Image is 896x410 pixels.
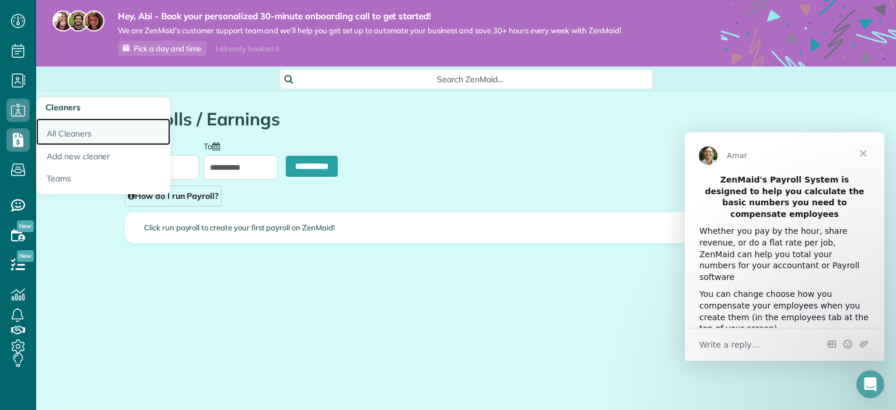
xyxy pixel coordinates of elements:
iframe: Intercom live chat [856,370,884,398]
img: michelle-19f622bdf1676172e81f8f8fba1fb50e276960ebfe0243fe18214015130c80e4.jpg [83,10,104,31]
img: jorge-587dff0eeaa6aab1f244e6dc62b8924c3b6ad411094392a53c71c6c4a576187d.jpg [68,10,89,31]
span: New [17,220,34,232]
a: Teams [36,167,170,194]
div: I already booked it [209,41,286,56]
strong: Hey, Abi - Book your personalized 30-minute onboarding call to get started! [118,10,621,22]
span: Cleaners [45,102,80,113]
a: All Cleaners [36,118,170,145]
a: How do I run Payroll? [125,185,222,206]
label: To [204,141,226,150]
span: We are ZenMaid’s customer support team and we’ll help you get set up to automate your business an... [118,26,621,36]
div: Click run payroll to create your first payroll on ZenMaid! [125,213,807,243]
img: maria-72a9807cf96188c08ef61303f053569d2e2a8a1cde33d635c8a3ac13582a053d.jpg [52,10,73,31]
a: Add new cleaner [36,145,170,168]
span: New [17,250,34,262]
a: Pick a day and time [118,41,206,56]
h1: Payrolls / Earnings [125,110,807,129]
iframe: Intercom live chat message [685,132,884,361]
span: Pick a day and time [134,44,201,53]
